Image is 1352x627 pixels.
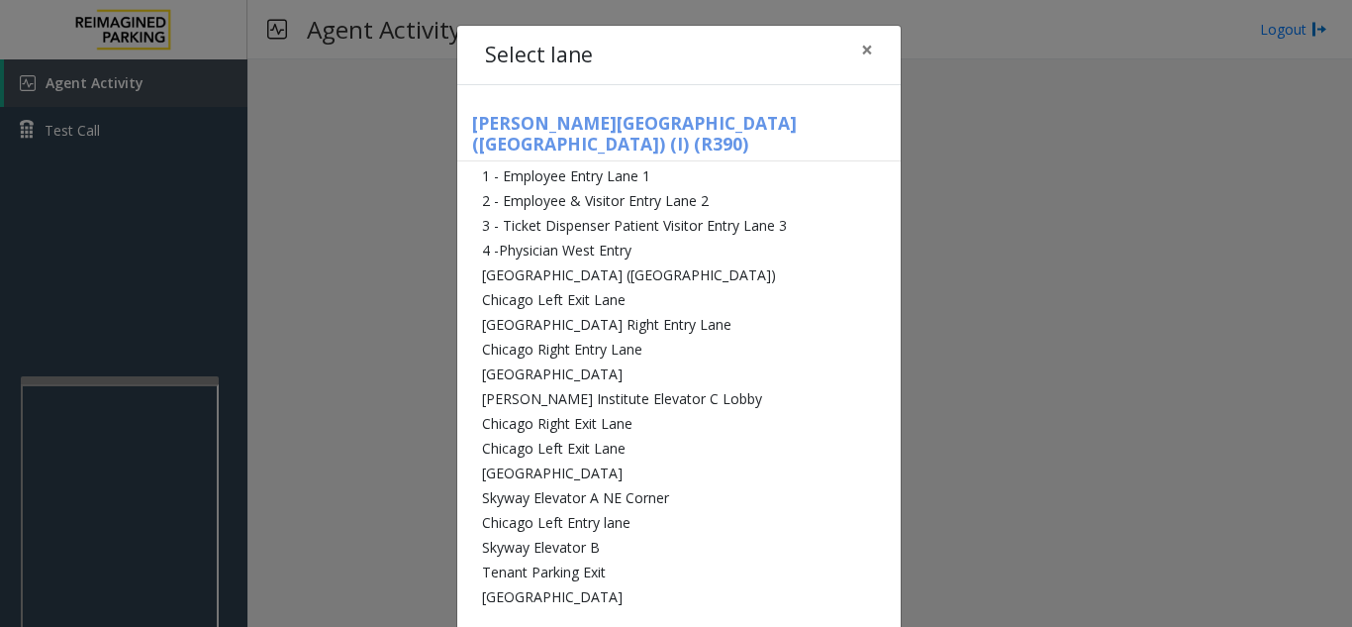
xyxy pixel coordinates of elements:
[457,188,901,213] li: 2 - Employee & Visitor Entry Lane 2
[457,262,901,287] li: [GEOGRAPHIC_DATA] ([GEOGRAPHIC_DATA])
[457,362,901,386] li: [GEOGRAPHIC_DATA]
[847,26,887,74] button: Close
[457,386,901,411] li: [PERSON_NAME] Institute Elevator C Lobby
[457,113,901,161] h5: [PERSON_NAME][GEOGRAPHIC_DATA] ([GEOGRAPHIC_DATA]) (I) (R390)
[457,461,901,485] li: [GEOGRAPHIC_DATA]
[457,238,901,262] li: 4 -Physician West Entry
[457,584,901,609] li: [GEOGRAPHIC_DATA]
[457,411,901,436] li: Chicago Right Exit Lane
[861,36,873,63] span: ×
[457,287,901,312] li: Chicago Left Exit Lane
[457,560,901,584] li: Tenant Parking Exit
[457,485,901,510] li: Skyway Elevator A NE Corner
[457,163,901,188] li: 1 - Employee Entry Lane 1
[457,312,901,337] li: [GEOGRAPHIC_DATA] Right Entry Lane
[485,40,593,71] h4: Select lane
[457,213,901,238] li: 3 - Ticket Dispenser Patient Visitor Entry Lane 3
[457,337,901,362] li: Chicago Right Entry Lane
[457,510,901,535] li: Chicago Left Entry lane
[457,535,901,560] li: Skyway Elevator B
[457,436,901,461] li: Chicago Left Exit Lane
